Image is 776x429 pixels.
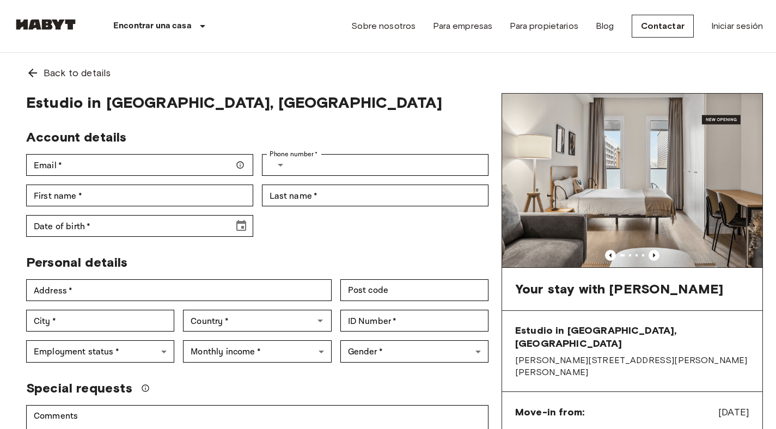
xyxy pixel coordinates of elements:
[313,313,328,328] button: Open
[270,154,291,176] button: Select country
[515,406,584,419] span: Move-in from:
[236,161,245,169] svg: Make sure your email is correct — we'll send your booking details there.
[26,279,332,301] div: Address
[141,384,150,393] svg: We'll do our best to accommodate your request, but please note we can't guarantee it will be poss...
[262,185,489,206] div: Last name
[351,20,416,33] a: Sobre nosotros
[649,250,659,261] button: Previous image
[230,215,252,237] button: Choose date
[340,310,488,332] div: ID Number
[502,94,762,267] img: Marketing picture of unit ES-15-102-324-001
[596,20,614,33] a: Blog
[26,93,488,112] span: Estudio in [GEOGRAPHIC_DATA], [GEOGRAPHIC_DATA]
[26,380,132,396] span: Special requests
[711,20,763,33] a: Iniciar sesión
[515,324,749,350] span: Estudio in [GEOGRAPHIC_DATA], [GEOGRAPHIC_DATA]
[515,281,723,297] span: Your stay with [PERSON_NAME]
[340,279,488,301] div: Post code
[718,405,749,419] span: [DATE]
[26,129,126,145] span: Account details
[26,185,253,206] div: First name
[26,310,174,332] div: City
[433,20,492,33] a: Para empresas
[13,19,78,30] img: Habyt
[515,354,749,378] span: [PERSON_NAME][STREET_ADDRESS][PERSON_NAME][PERSON_NAME]
[13,53,763,93] a: Back to details
[270,149,318,159] label: Phone number
[26,254,127,270] span: Personal details
[26,154,253,176] div: Email
[44,66,111,80] span: Back to details
[510,20,578,33] a: Para propietarios
[632,15,694,38] a: Contactar
[605,250,616,261] button: Previous image
[113,20,192,33] p: Encontrar una casa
